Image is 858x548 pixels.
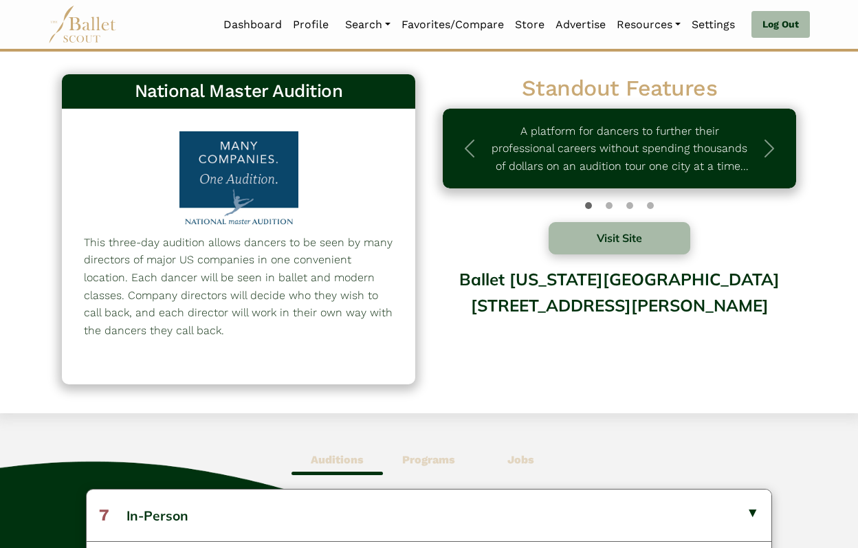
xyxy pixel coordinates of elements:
a: Advertise [550,10,611,39]
a: Dashboard [218,10,287,39]
button: 7In-Person [87,490,771,540]
span: 7 [99,505,109,525]
b: Programs [402,453,455,466]
a: Store [509,10,550,39]
a: Resources [611,10,686,39]
a: Search [340,10,396,39]
button: Slide 2 [626,195,633,216]
button: Slide 0 [585,195,592,216]
button: Slide 3 [647,195,654,216]
a: Settings [686,10,740,39]
a: Favorites/Compare [396,10,509,39]
a: Profile [287,10,334,39]
div: Ballet [US_STATE][GEOGRAPHIC_DATA][STREET_ADDRESS][PERSON_NAME] [443,259,796,370]
b: Auditions [311,453,364,466]
h2: Standout Features [443,74,796,103]
p: This three-day audition allows dancers to be seen by many directors of major US companies in one ... [84,234,393,340]
button: Slide 1 [606,195,613,216]
b: Jobs [507,453,534,466]
button: Visit Site [549,222,690,254]
p: A platform for dancers to further their professional careers without spending thousands of dollar... [491,122,748,175]
a: Log Out [751,11,810,39]
h3: National Master Audition [73,80,404,103]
